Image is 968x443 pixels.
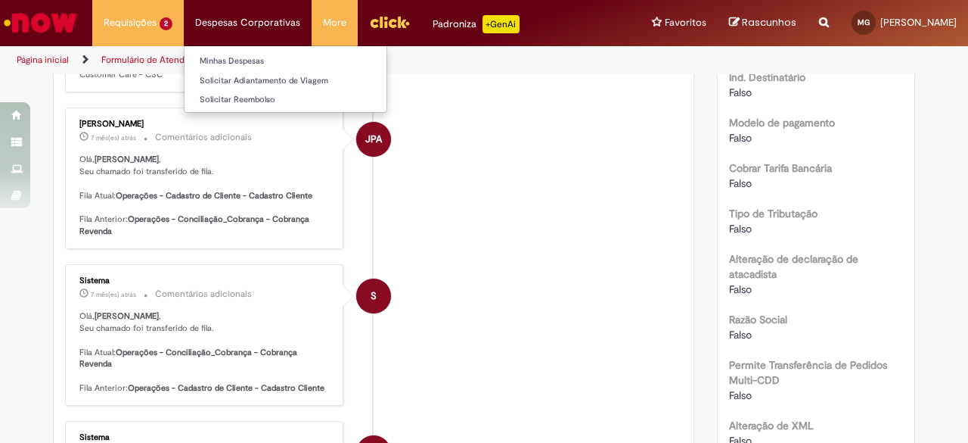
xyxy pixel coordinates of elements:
b: Alteração de declaração de atacadista [729,252,858,281]
span: Falso [729,131,752,145]
div: System [356,279,391,314]
img: click_logo_yellow_360x200.png [369,11,410,33]
a: Solicitar Reembolso [185,92,386,108]
span: Requisições [104,15,157,30]
a: Rascunhos [729,16,796,30]
span: JPA [365,121,382,158]
span: Falso [729,328,752,342]
a: Minhas Despesas [185,53,386,70]
b: Permite Transferência de Pedidos Multi-CDD [729,358,887,387]
span: S [371,278,377,314]
span: Falso [729,282,752,296]
ul: Trilhas de página [11,46,634,74]
p: Olá, , Seu chamado foi transferido de fila. Fila Atual: Fila Anterior: [79,154,331,237]
div: [PERSON_NAME] [79,120,331,129]
small: Comentários adicionais [155,288,252,301]
span: Falso [729,86,752,99]
ul: Despesas Corporativas [184,45,387,113]
span: Falso [729,222,752,236]
b: [PERSON_NAME] [95,310,159,322]
span: More [323,15,346,30]
b: Operações - Cadastro de Cliente - Cadastro Cliente [116,190,312,201]
b: Razão Social [729,313,787,326]
div: Sistema [79,276,331,285]
span: Despesas Corporativas [195,15,300,30]
span: 2 [160,17,172,30]
span: 7 mês(es) atrás [91,290,136,299]
b: Operações - Cadastro de Cliente - Cadastro Cliente [128,382,324,394]
span: Favoritos [665,15,706,30]
b: Modelo de pagamento [729,116,835,129]
img: ServiceNow [2,8,79,38]
span: Falso [729,176,752,190]
p: +GenAi [482,15,520,33]
span: 7 mês(es) atrás [91,133,136,142]
span: Falso [729,388,752,402]
b: Cobrar Tarifa Bancária [729,161,832,175]
a: Página inicial [17,54,69,66]
b: Ind. Destinatário [729,70,805,84]
div: Sistema [79,433,331,442]
div: Padroniza [433,15,520,33]
p: Olá, , Seu chamado foi transferido de fila. Fila Atual: Fila Anterior: [79,310,331,394]
b: Operações - Conciliação_Cobrança - Cobrança Revenda [79,347,299,370]
b: Operações - Conciliação_Cobrança - Cobrança Revenda [79,214,312,237]
b: Tipo de Tributação [729,207,818,220]
b: [PERSON_NAME] [95,154,159,165]
b: Alteração de XML [729,419,814,432]
time: 21/02/2025 13:28:23 [91,133,136,142]
a: Formulário de Atendimento [101,54,213,66]
a: Solicitar Adiantamento de Viagem [185,73,386,89]
time: 21/02/2025 08:18:01 [91,290,136,299]
span: [PERSON_NAME] [880,16,957,29]
span: MG [858,17,870,27]
span: Rascunhos [742,15,796,30]
div: Joao Pedro Alves Pereira [356,122,391,157]
small: Comentários adicionais [155,131,252,144]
